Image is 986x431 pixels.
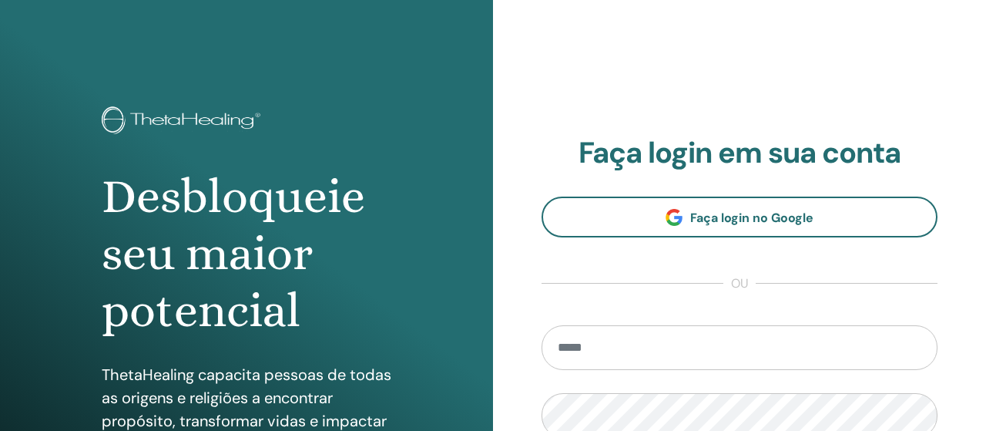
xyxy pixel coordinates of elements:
[690,210,813,226] span: Faça login no Google
[102,168,392,340] h1: Desbloqueie seu maior potencial
[723,274,756,293] span: ou
[542,197,937,237] a: Faça login no Google
[542,136,937,171] h2: Faça login em sua conta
